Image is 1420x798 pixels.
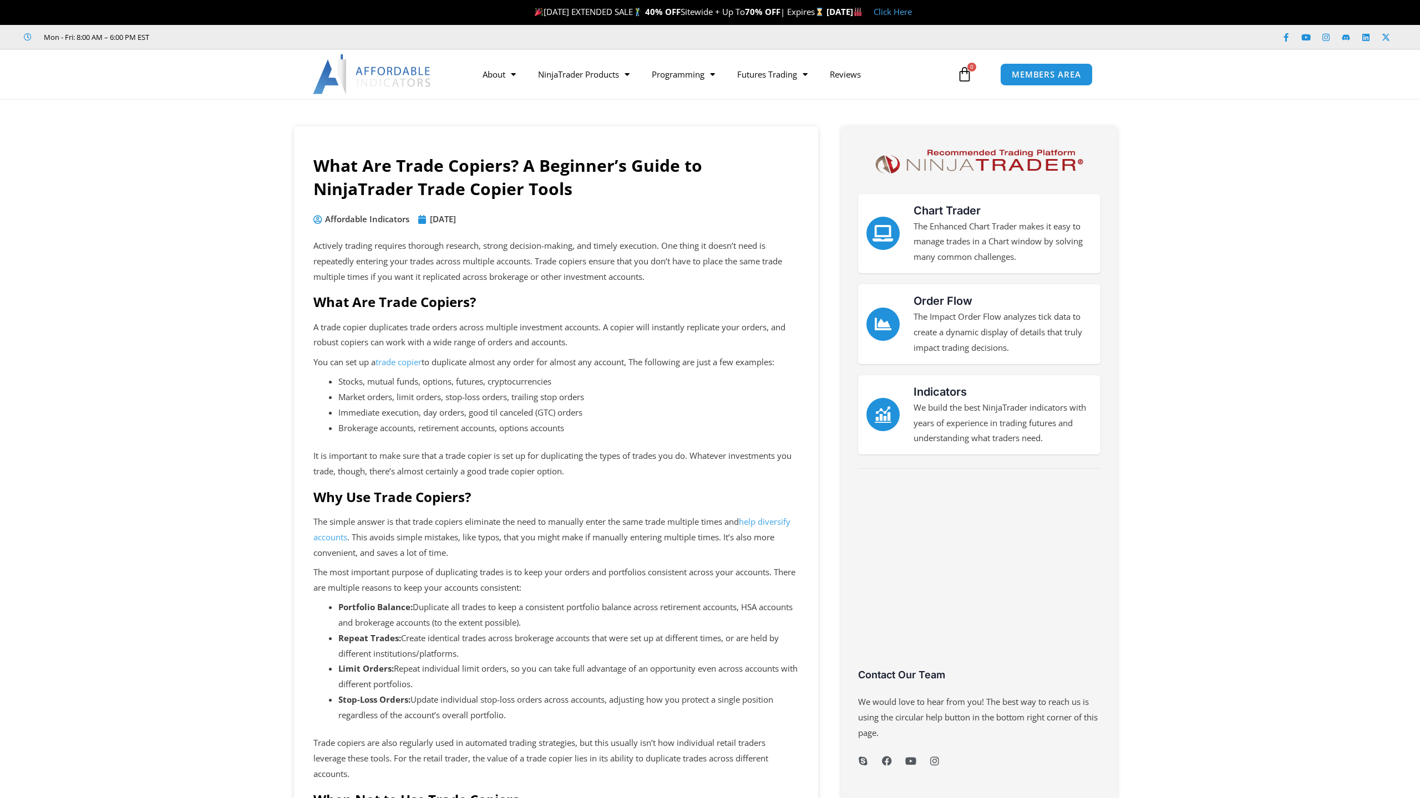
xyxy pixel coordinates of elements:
[866,398,900,431] a: Indicators
[338,601,413,612] strong: Portfolio Balance:
[1000,63,1093,86] a: MEMBERS AREA
[745,6,780,17] strong: 70% OFF
[338,632,401,643] strong: Repeat Trades:
[870,146,1088,177] img: NinjaTrader Logo | Affordable Indicators – NinjaTrader
[527,62,641,87] a: NinjaTrader Products
[338,663,798,689] span: Repeat individual limit orders, so you can take full advantage of an opportunity even across acco...
[940,58,989,90] a: 0
[914,294,972,308] a: Order Flow
[430,213,456,224] time: [DATE]
[866,217,900,250] a: Chart Trader
[313,566,795,593] span: The most important purpose of duplicating trades is to keep your orders and portfolios consistent...
[726,62,819,87] a: Futures Trading
[532,6,826,17] span: [DATE] EXTENDED SALE Sitewide + Up To | Expires
[338,407,582,418] span: Immediate execution, day orders, good til canceled (GTC) orders
[338,694,410,705] strong: Stop-Loss Orders:
[338,694,773,720] span: Update individual stop-loss orders across accounts, adjusting how you protect a single position r...
[313,450,792,477] span: It is important to make sure that a trade copier is set up for duplicating the types of trades yo...
[338,376,551,387] span: Stocks, mutual funds, options, futures, cryptocurrencies
[874,6,912,17] a: Click Here
[338,632,779,659] span: Create identical trades across brokerage accounts that were set up at different times, or are hel...
[535,8,543,16] img: 🎉
[914,385,967,398] a: Indicators
[967,63,976,71] span: 0
[313,240,782,282] span: Actively trading requires thorough research, strong decision-making, and timely execution. One th...
[313,293,799,310] h2: What Are Trade Copiers?
[914,204,981,217] a: Chart Trader
[914,219,1092,265] p: The Enhanced Chart Trader makes it easy to manage trades in a Chart window by solving many common...
[313,356,774,367] span: You can set up a to duplicate almost any order for almost any account, The following are just a f...
[914,400,1092,447] p: We build the best NinjaTrader indicators with years of experience in trading futures and understa...
[815,8,824,16] img: ⌛
[313,737,768,779] span: Trade copiers are also regularly used in automated trading strategies, but this usually isn’t how...
[165,32,331,43] iframe: Customer reviews powered by Trustpilot
[826,6,863,17] strong: [DATE]
[641,62,726,87] a: Programming
[338,422,564,433] span: Brokerage accounts, retirement accounts, options accounts
[914,309,1092,356] p: The Impact Order Flow analyzes tick data to create a dynamic display of details that truly impact...
[858,668,1100,681] h3: Contact Our Team
[338,663,394,674] strong: Limit Orders:
[471,62,954,87] nav: Menu
[41,30,149,44] span: Mon - Fri: 8:00 AM – 6:00 PM EST
[858,694,1100,741] p: We would love to hear from you! The best way to reach us is using the circular help button in the...
[645,6,681,17] strong: 40% OFF
[313,321,785,348] span: A trade copier duplicates trade orders across multiple investment accounts. A copier will instant...
[338,391,584,402] span: Market orders, limit orders, stop-loss orders, trailing stop orders
[633,8,642,16] img: 🏌️‍♂️
[322,212,409,227] span: Affordable Indicators
[313,516,790,543] a: help diversify accounts
[1012,70,1081,79] span: MEMBERS AREA
[858,483,1100,677] iframe: Customer reviews powered by Trustpilot
[338,601,793,628] span: Duplicate all trades to keep a consistent portfolio balance across retirement accounts, HSA accou...
[313,154,799,201] h1: What Are Trade Copiers? A Beginner’s Guide to NinjaTrader Trade Copier Tools
[471,62,527,87] a: About
[313,516,790,558] span: The simple answer is that trade copiers eliminate the need to manually enter the same trade multi...
[819,62,872,87] a: Reviews
[866,308,900,341] a: Order Flow
[313,488,799,505] h2: Why Use Trade Copiers?
[376,356,422,367] a: trade copier
[854,8,862,16] img: 🏭
[313,54,432,94] img: LogoAI | Affordable Indicators – NinjaTrader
